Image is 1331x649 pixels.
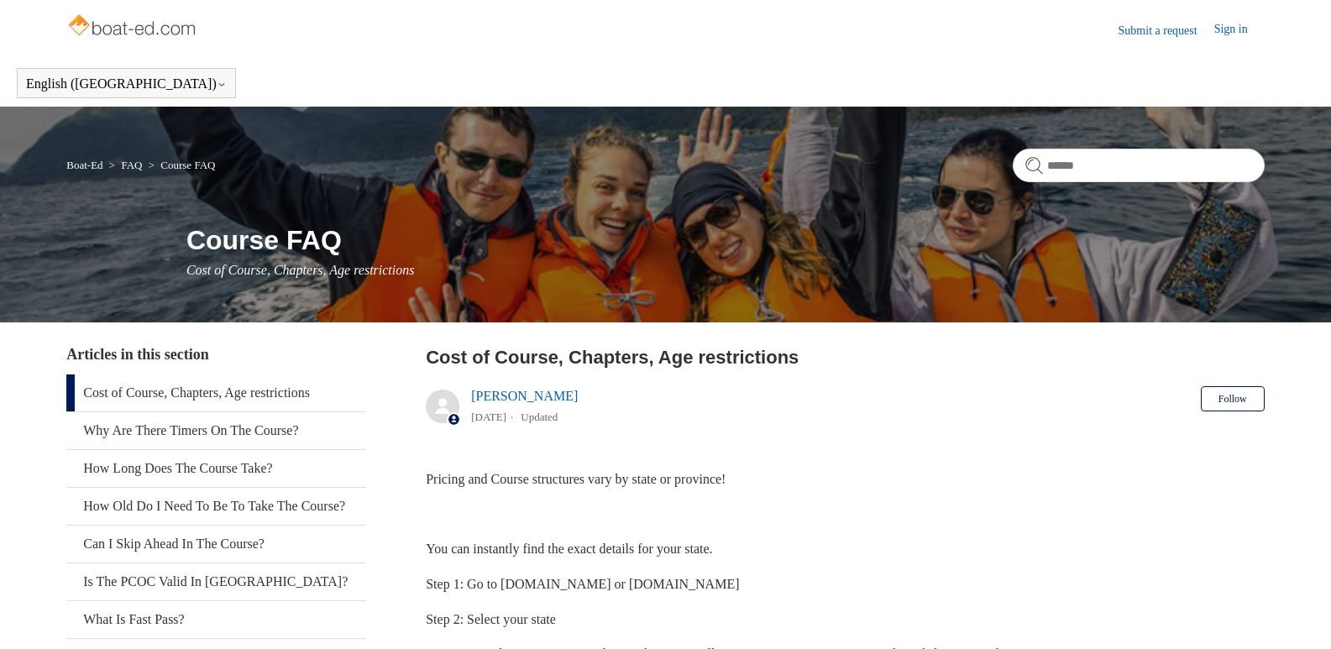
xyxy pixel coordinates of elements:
img: Boat-Ed Help Center home page [66,10,200,44]
a: Why Are There Timers On The Course? [66,412,366,449]
a: Cost of Course, Chapters, Age restrictions [66,374,366,411]
span: Step 2: Select your state [426,612,556,626]
li: Course FAQ [145,159,216,171]
time: 04/08/2025, 13:01 [471,411,506,423]
a: Submit a request [1119,22,1214,39]
span: Articles in this section [66,346,208,363]
li: FAQ [106,159,145,171]
a: How Long Does The Course Take? [66,450,366,487]
a: Can I Skip Ahead In The Course? [66,526,366,563]
span: Step 1: Go to [DOMAIN_NAME] or [DOMAIN_NAME] [426,577,739,591]
a: Is The PCOC Valid In [GEOGRAPHIC_DATA]? [66,563,366,600]
input: Search [1013,149,1265,182]
span: Pricing and Course structures vary by state or province! [426,472,726,486]
button: English ([GEOGRAPHIC_DATA]) [26,76,227,92]
span: You can instantly find the exact details for your state. [426,542,712,556]
button: Follow Article [1201,386,1265,411]
span: Cost of Course, Chapters, Age restrictions [186,263,415,277]
a: Sign in [1214,20,1265,40]
li: Boat-Ed [66,159,106,171]
a: Course FAQ [160,159,215,171]
li: Updated [521,411,558,423]
a: FAQ [121,159,142,171]
h1: Course FAQ [186,220,1265,260]
a: Boat-Ed [66,159,102,171]
a: What Is Fast Pass? [66,601,366,638]
h2: Cost of Course, Chapters, Age restrictions [426,343,1265,371]
a: [PERSON_NAME] [471,389,578,403]
a: How Old Do I Need To Be To Take The Course? [66,488,366,525]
